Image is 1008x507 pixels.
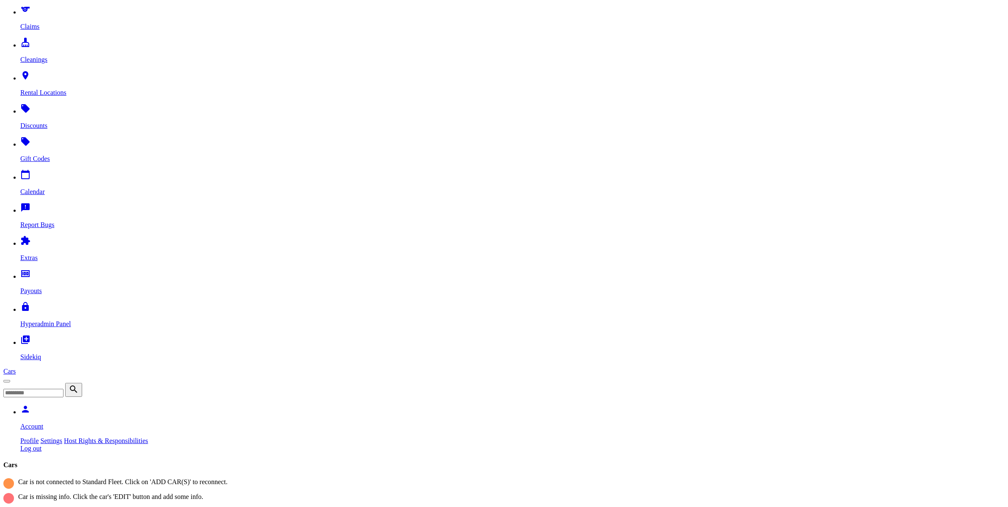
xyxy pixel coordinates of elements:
[20,70,30,80] i: place
[20,254,1005,262] p: Extras
[20,8,1005,30] a: sports Claims
[20,437,1005,452] div: person Account
[20,75,1005,97] a: place Rental Locations
[64,437,148,444] a: Host Rights & Responsibilities
[20,287,1005,295] p: Payouts
[20,339,1005,361] a: queue Sidekiq
[20,188,1005,196] p: Calendar
[20,235,30,246] i: extension
[20,174,1005,196] a: calendar_today Calendar
[65,383,82,397] button: search
[18,478,228,489] div: Car is not connected to Standard Fleet. Click on 'ADD CAR(S)' to reconnect.
[20,141,1005,163] a: local_offer Gift Codes
[20,56,1005,64] p: Cleanings
[20,108,1005,130] a: local_offer Discounts
[20,273,1005,295] a: money Payouts
[20,169,30,180] i: calendar_today
[3,461,1005,469] h4: Cars
[20,404,30,414] i: person
[20,37,30,47] i: cleaning_services
[20,103,30,114] i: local_offer
[20,437,39,444] a: Profile
[20,207,1005,229] a: feedback Report Bugs
[18,493,203,504] div: Car is missing info. Click the car's 'EDIT' button and add some info.
[20,240,1005,262] a: extension Extras
[20,23,1005,30] p: Claims
[20,136,30,147] i: local_offer
[20,445,41,452] a: Log out
[20,320,1005,328] p: Hyperadmin Panel
[20,89,1005,97] p: Rental Locations
[20,269,30,279] i: money
[41,437,63,444] a: Settings
[20,335,30,345] i: queue
[20,4,30,14] i: sports
[20,302,30,312] i: lock
[20,155,1005,163] p: Gift Codes
[20,408,1005,430] a: person Account
[20,202,30,213] i: feedback
[20,423,1005,430] p: Account
[20,221,1005,229] p: Report Bugs
[20,42,1005,64] a: cleaning_services Cleanings
[20,353,1005,361] p: Sidekiq
[69,384,79,394] i: search
[20,122,1005,130] p: Discounts
[3,368,16,375] a: Cars
[20,306,1005,328] a: lock Hyperadmin Panel
[3,380,10,382] button: Toggle navigation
